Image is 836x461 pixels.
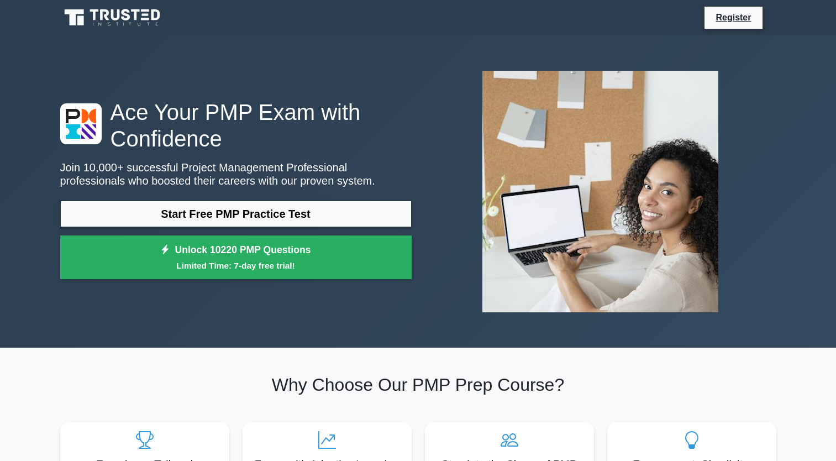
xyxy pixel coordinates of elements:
a: Unlock 10220 PMP QuestionsLimited Time: 7-day free trial! [60,235,412,280]
h1: Ace Your PMP Exam with Confidence [60,99,412,152]
small: Limited Time: 7-day free trial! [74,259,398,272]
a: Start Free PMP Practice Test [60,201,412,227]
h2: Why Choose Our PMP Prep Course? [60,374,776,395]
p: Join 10,000+ successful Project Management Professional professionals who boosted their careers w... [60,161,412,187]
a: Register [709,11,758,24]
